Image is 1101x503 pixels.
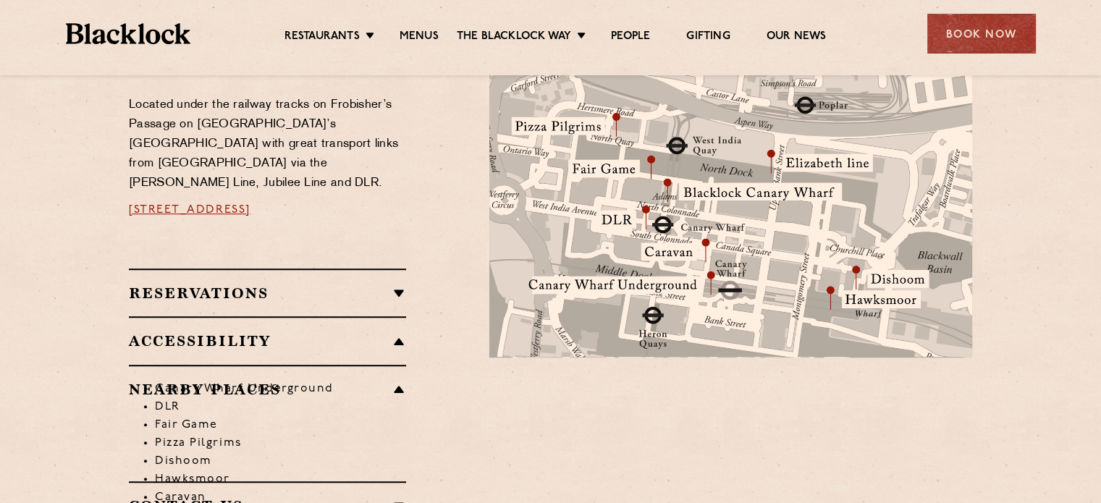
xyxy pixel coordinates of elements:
[155,470,406,489] li: Hawksmoor
[129,381,406,398] h2: Nearby Places
[927,14,1036,54] div: Book Now
[129,204,250,216] a: [STREET_ADDRESS]
[489,38,972,357] img: Canary-Wharf-nearby-places-desktop-map-scaled.jpg
[155,434,406,452] li: Pizza Pilgrims
[155,398,406,416] li: DLR
[129,284,406,302] h2: Reservations
[129,332,406,350] h2: Accessibility
[767,30,827,46] a: Our News
[66,23,191,44] img: BL_Textured_Logo-footer-cropped.svg
[611,30,650,46] a: People
[129,99,398,189] span: Located under the railway tracks on Frobisher’s Passage on [GEOGRAPHIC_DATA]’s [GEOGRAPHIC_DATA] ...
[457,30,571,46] a: The Blacklock Way
[686,30,730,46] a: Gifting
[284,30,360,46] a: Restaurants
[155,380,406,398] li: Canary Wharf Underground
[155,452,406,470] li: Dishoom
[155,416,406,434] li: Fair Game
[400,30,439,46] a: Menus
